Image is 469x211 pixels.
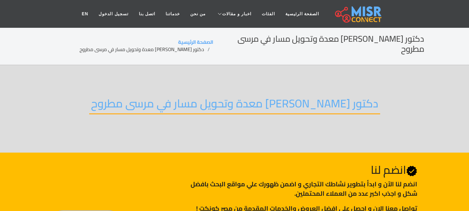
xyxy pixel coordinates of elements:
svg: Verified account [406,165,417,177]
span: اخبار و مقالات [222,11,251,17]
a: اخبار و مقالات [211,7,257,21]
h2: انضم لنا [176,163,417,177]
a: الصفحة الرئيسية [178,38,213,47]
a: تسجيل الدخول [93,7,133,21]
img: main.misr_connect [335,5,382,23]
a: الفئات [257,7,280,21]
p: انضم لنا اﻵن و ابدأ بتطوير نشاطك التجاري و اضمن ظهورك علي مواقع البحث بافضل شكل و اجذب اكبر عدد م... [176,179,417,198]
li: دكتور [PERSON_NAME] معدة وتحويل مسار في مرسى مطروح [79,46,213,53]
a: اتصل بنا [134,7,160,21]
a: خدماتنا [160,7,185,21]
h2: دكتور [PERSON_NAME] معدة وتحويل مسار في مرسى مطروح [89,97,380,114]
a: الصفحة الرئيسية [280,7,324,21]
a: EN [77,7,94,21]
h2: دكتور [PERSON_NAME] معدة وتحويل مسار في مرسى مطروح [213,34,424,54]
a: من نحن [185,7,211,21]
